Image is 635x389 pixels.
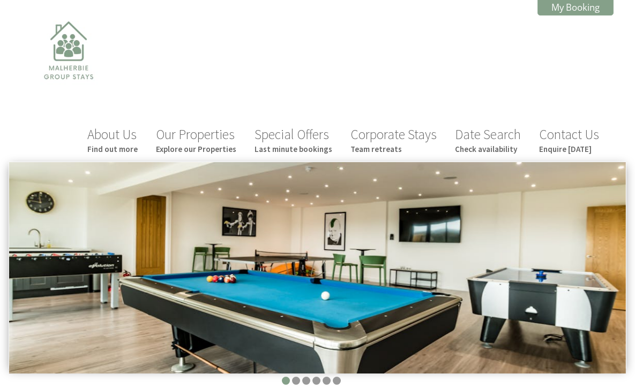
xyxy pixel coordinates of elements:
[455,126,521,154] a: Date SearchCheck availability
[455,144,521,154] small: Check availability
[350,126,437,154] a: Corporate StaysTeam retreats
[255,126,332,154] a: Special OffersLast minute bookings
[350,144,437,154] small: Team retreats
[539,126,599,154] a: Contact UsEnquire [DATE]
[156,126,236,154] a: Our PropertiesExplore our Properties
[255,144,332,154] small: Last minute bookings
[15,14,122,121] img: Malherbie Group Stays
[87,144,138,154] small: Find out more
[156,144,236,154] small: Explore our Properties
[87,126,138,154] a: About UsFind out more
[539,144,599,154] small: Enquire [DATE]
